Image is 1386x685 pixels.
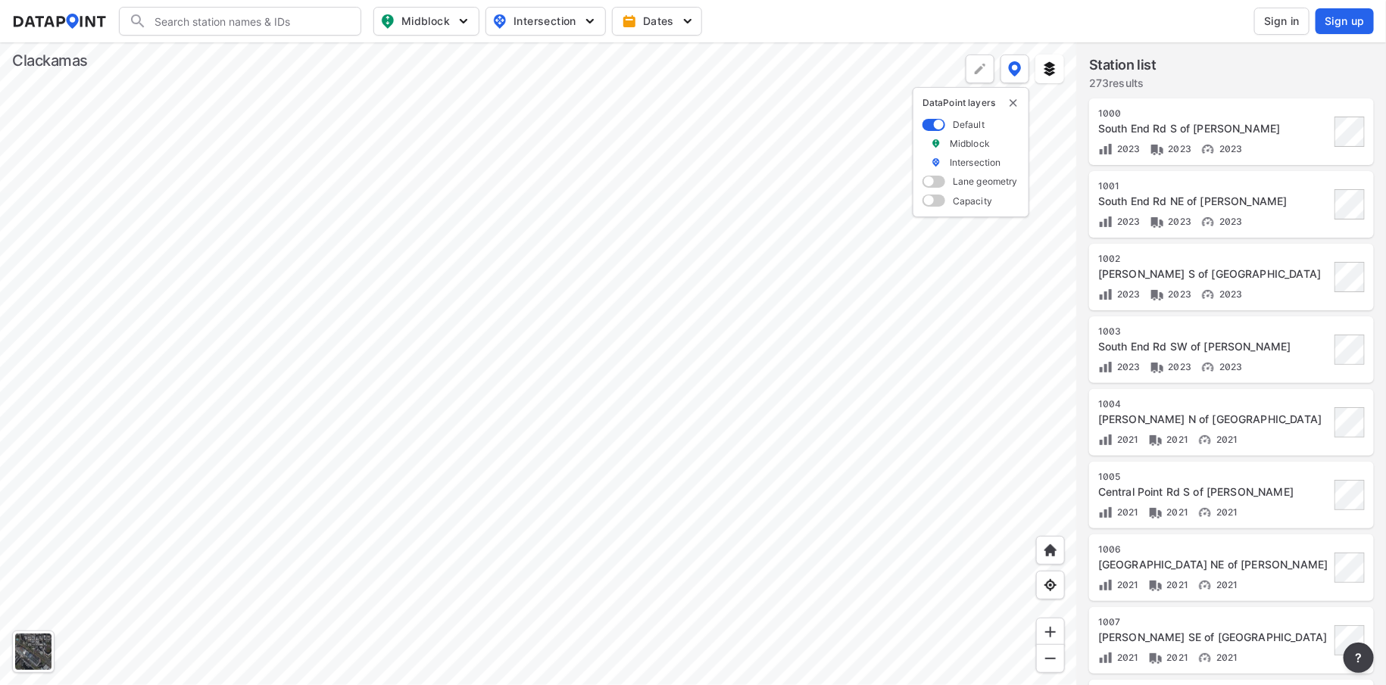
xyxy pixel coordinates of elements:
img: 5YPKRKmlfpI5mqlR8AD95paCi+0kK1fRFDJSaMmawlwaeJcJwk9O2fotCW5ve9gAAAAASUVORK5CYII= [680,14,695,29]
img: Vehicle class [1148,432,1163,447]
div: 1001 [1098,180,1330,192]
img: MAAAAAElFTkSuQmCC [1043,651,1058,666]
span: 2021 [1113,506,1139,518]
span: Dates [625,14,692,29]
img: Vehicle class [1148,578,1163,593]
label: Lane geometry [953,175,1018,188]
div: Home [1036,536,1065,565]
img: Vehicle class [1150,214,1165,229]
img: Volume count [1098,287,1113,302]
img: dataPointLogo.9353c09d.svg [12,14,107,29]
span: 2023 [1165,361,1192,372]
span: 2023 [1216,143,1243,154]
span: 2023 [1165,143,1192,154]
div: Partlow Rd S of South End Rd [1098,266,1330,282]
img: Vehicle speed [1200,214,1216,229]
img: Volume count [1098,214,1113,229]
img: zeq5HYn9AnE9l6UmnFLPAAAAAElFTkSuQmCC [1043,578,1058,593]
img: Vehicle speed [1200,142,1216,157]
img: close-external-leyer.3061a1c7.svg [1007,97,1019,109]
img: Vehicle class [1148,505,1163,520]
img: Vehicle speed [1197,505,1213,520]
label: Intersection [950,156,1001,169]
img: Volume count [1098,142,1113,157]
span: 2021 [1213,652,1238,663]
span: 2021 [1113,652,1139,663]
span: 2023 [1165,216,1192,227]
span: 2021 [1213,579,1238,590]
div: Central Point Rd S of Partlow Rd [1098,484,1330,500]
button: more [1344,643,1374,673]
input: Search [147,9,351,33]
label: Station list [1089,54,1157,76]
img: Vehicle class [1148,650,1163,665]
span: 2021 [1163,579,1189,590]
button: Sign up [1316,8,1374,34]
span: 2021 [1163,652,1189,663]
img: Volume count [1098,578,1113,593]
a: Sign in [1251,8,1313,35]
img: Vehicle speed [1197,578,1213,593]
span: 2023 [1113,216,1141,227]
span: 2023 [1113,288,1141,300]
label: Default [953,118,985,131]
div: Partlow Rd N of Central Point Rd [1098,412,1330,427]
span: 2021 [1113,434,1139,445]
div: 1005 [1098,471,1330,483]
span: 2023 [1165,288,1192,300]
div: 1006 [1098,543,1330,556]
div: View my location [1036,571,1065,599]
button: Intersection [485,7,606,36]
div: Zoom out [1036,644,1065,673]
img: Vehicle class [1150,287,1165,302]
button: delete [1007,97,1019,109]
div: Toggle basemap [12,631,55,673]
div: 1002 [1098,253,1330,265]
label: Capacity [953,195,992,207]
img: ZvzfEJKXnyWIrJytrsY285QMwk63cM6Drc+sIAAAAASUVORK5CYII= [1043,624,1058,640]
img: Volume count [1098,650,1113,665]
img: data-point-layers.37681fc9.svg [1008,61,1022,76]
span: 2023 [1216,361,1243,372]
button: External layers [1035,54,1064,83]
img: 5YPKRKmlfpI5mqlR8AD95paCi+0kK1fRFDJSaMmawlwaeJcJwk9O2fotCW5ve9gAAAAASUVORK5CYII= [456,14,471,29]
span: 2023 [1113,143,1141,154]
img: calendar-gold.39a51dde.svg [622,14,637,29]
img: Vehicle speed [1197,432,1213,447]
div: Zoom in [1036,618,1065,646]
div: South End Rd S of Partlow Rd [1098,121,1330,136]
img: marker_Midblock.5ba75e30.svg [931,137,941,150]
span: 2021 [1163,434,1189,445]
button: Midblock [373,7,479,36]
img: +XpAUvaXAN7GudzAAAAAElFTkSuQmCC [1043,543,1058,558]
img: layers.ee07997e.svg [1042,61,1057,76]
img: Vehicle class [1150,360,1165,375]
a: Sign up [1313,8,1374,34]
img: Volume count [1098,432,1113,447]
span: ? [1353,649,1365,667]
div: Central Point Rd NE of McCord Rd [1098,557,1330,572]
img: map_pin_mid.602f9df1.svg [379,12,397,30]
div: Polygon tool [966,54,994,83]
div: South End Rd NE of Partlow Rd [1098,194,1330,209]
span: Sign in [1264,14,1300,29]
img: map_pin_int.54838e6b.svg [491,12,509,30]
span: 2023 [1113,361,1141,372]
button: DataPoint layers [1000,54,1029,83]
span: 2023 [1216,216,1243,227]
label: Midblock [950,137,990,150]
span: Midblock [380,12,470,30]
img: Volume count [1098,505,1113,520]
img: 5YPKRKmlfpI5mqlR8AD95paCi+0kK1fRFDJSaMmawlwaeJcJwk9O2fotCW5ve9gAAAAASUVORK5CYII= [582,14,598,29]
img: Vehicle speed [1197,650,1213,665]
span: Sign up [1325,14,1365,29]
img: marker_Intersection.6861001b.svg [931,156,941,169]
button: Sign in [1254,8,1310,35]
img: +Dz8AAAAASUVORK5CYII= [972,61,988,76]
span: 2021 [1163,506,1189,518]
span: 2021 [1213,506,1238,518]
div: South End Rd SW of Parrish Rd [1098,339,1330,354]
div: 1003 [1098,325,1330,338]
span: Intersection [492,12,596,30]
button: Dates [612,7,702,36]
